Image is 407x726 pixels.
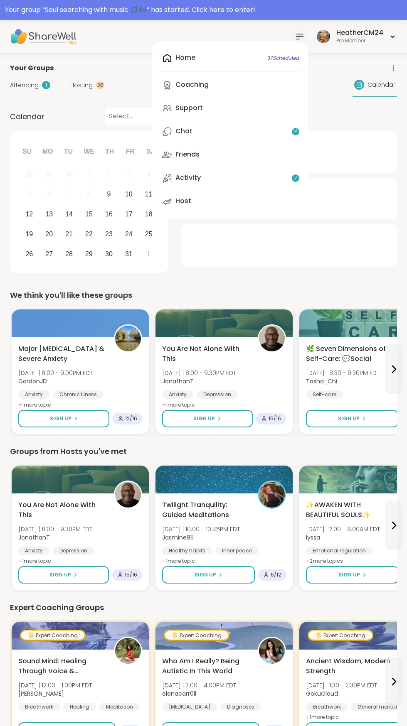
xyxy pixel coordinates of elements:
[100,166,118,184] div: Not available Thursday, October 2nd, 2025
[18,142,36,161] div: Su
[18,344,105,364] span: Major [MEDICAL_DATA] & Severe Anxiety
[99,703,140,711] div: Meditation
[294,174,297,181] span: 7
[368,81,395,89] span: Calendar
[175,127,192,136] div: Chat
[65,248,73,260] div: 28
[145,228,153,240] div: 25
[18,547,49,555] div: Anxiety
[18,681,92,689] span: [DATE] | 12:00 - 1:00PM EDT
[162,681,236,689] span: [DATE] | 3:00 - 4:00PM EDT
[100,225,118,243] div: Choose Thursday, October 23rd, 2025
[162,500,249,520] span: Twilight Tranquility: Guided Meditations
[38,142,57,161] div: Mo
[159,145,301,165] a: Friends
[50,415,72,422] span: Sign Up
[25,169,33,180] div: 28
[21,631,84,640] div: Expert Coaching
[25,228,33,240] div: 19
[100,206,118,223] div: Choose Thursday, October 16th, 2025
[40,186,58,204] div: Not available Monday, October 6th, 2025
[25,208,33,220] div: 12
[338,571,360,579] span: Sign Up
[115,482,141,508] img: JonathanT
[60,225,78,243] div: Choose Tuesday, October 21st, 2025
[40,206,58,223] div: Choose Monday, October 13th, 2025
[125,228,133,240] div: 24
[5,5,402,15] div: Your group “ Soul searching with music 🎵🎶 ” has started. Click here to enter!
[49,571,71,579] span: Sign Up
[175,196,191,206] div: Host
[85,228,93,240] div: 22
[100,186,118,204] div: Choose Thursday, October 9th, 2025
[336,28,383,37] div: HeatherCM24
[42,81,50,89] div: 1
[162,369,236,377] span: [DATE] | 8:00 - 9:30PM EDT
[18,656,105,676] span: Sound Mind: Healing Through Voice & Vibration
[20,225,38,243] div: Choose Sunday, October 19th, 2025
[306,525,380,533] span: [DATE] | 7:00 - 8:00AM EDT
[19,164,158,264] div: month 2025-10
[162,410,253,427] button: Sign Up
[306,500,392,520] span: ✨AWAKEN WITH BEAUTIFUL SOULS✨
[101,142,119,161] div: Th
[87,169,91,180] div: 1
[85,208,93,220] div: 15
[165,631,228,640] div: Expert Coaching
[10,22,76,51] img: ShareWell Nav Logo
[293,128,298,135] span: 14
[306,681,377,689] span: [DATE] | 1:30 - 2:30PM EDT
[18,689,64,698] b: [PERSON_NAME]
[40,225,58,243] div: Choose Monday, October 20th, 2025
[306,410,398,427] button: Sign Up
[140,225,158,243] div: Choose Saturday, October 25th, 2025
[220,703,261,711] div: Diagnoses
[20,245,38,263] div: Choose Sunday, October 26th, 2025
[125,208,133,220] div: 17
[115,326,141,351] img: GordonJD
[60,206,78,223] div: Choose Tuesday, October 14th, 2025
[40,245,58,263] div: Choose Monday, October 27th, 2025
[306,390,343,399] div: Self-care
[80,245,98,263] div: Choose Wednesday, October 29th, 2025
[18,525,92,533] span: [DATE] | 8:00 - 9:30PM EDT
[120,166,138,184] div: Not available Friday, October 3rd, 2025
[60,186,78,204] div: Not available Tuesday, October 7th, 2025
[197,390,238,399] div: Depression
[47,189,51,200] div: 6
[10,602,397,613] div: Expert Coaching Groups
[63,703,96,711] div: Healing
[105,228,113,240] div: 23
[162,656,249,676] span: Who Am I Really? Being Autistic In This World
[159,98,301,118] a: Support
[162,703,217,711] div: [MEDICAL_DATA]
[125,248,133,260] div: 31
[306,533,320,542] b: lyssa
[271,571,281,578] span: 6 / 12
[25,248,33,260] div: 26
[142,142,160,161] div: Sa
[269,415,281,422] span: 15 / 16
[309,631,372,640] div: Expert Coaching
[80,186,98,204] div: Not available Wednesday, October 8th, 2025
[175,80,209,89] div: Coaching
[45,208,53,220] div: 13
[85,248,93,260] div: 29
[195,571,216,579] span: Sign Up
[162,533,194,542] b: Jasmine95
[140,186,158,204] div: Choose Saturday, October 11th, 2025
[259,326,285,351] img: JonathanT
[18,566,109,584] button: Sign Up
[120,245,138,263] div: Choose Friday, October 31st, 2025
[53,547,94,555] div: Depression
[59,142,77,161] div: Tu
[80,206,98,223] div: Choose Wednesday, October 15th, 2025
[27,189,31,200] div: 5
[80,225,98,243] div: Choose Wednesday, October 22nd, 2025
[20,206,38,223] div: Choose Sunday, October 12th, 2025
[145,189,153,200] div: 11
[306,369,380,377] span: [DATE] | 8:30 - 9:30PM EDT
[145,208,153,220] div: 18
[53,390,104,399] div: Chronic Illness
[159,75,301,95] a: Coaching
